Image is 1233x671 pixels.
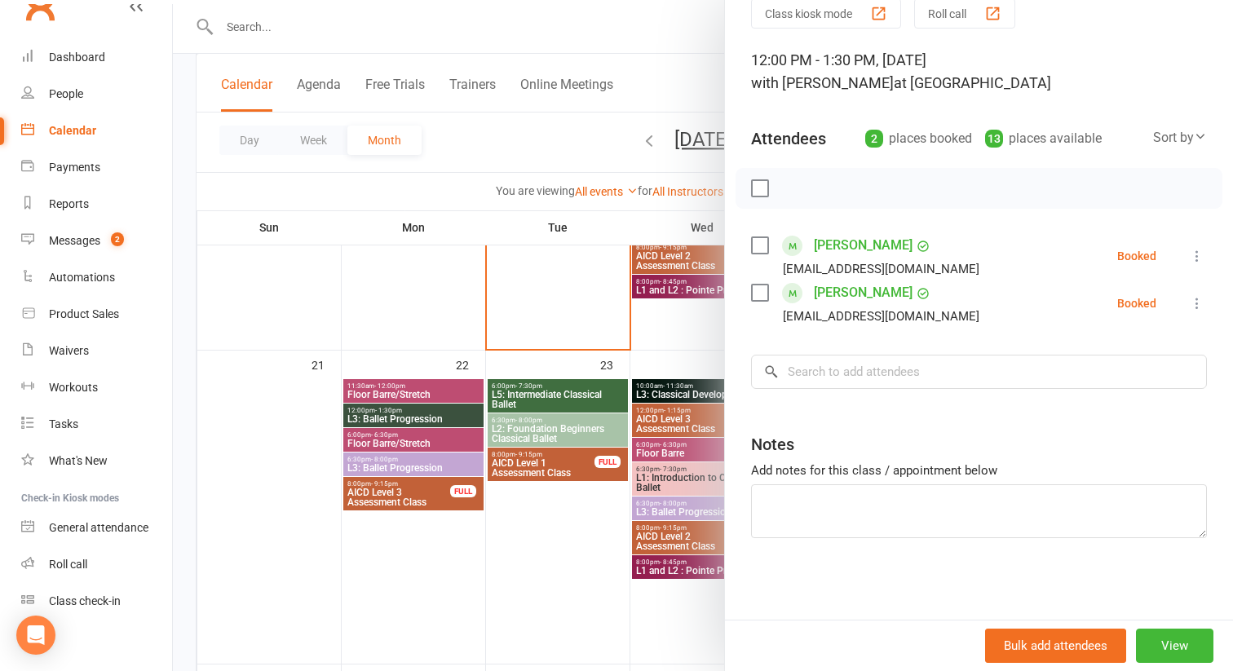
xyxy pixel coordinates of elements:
[1153,127,1207,148] div: Sort by
[751,433,794,456] div: Notes
[49,521,148,534] div: General attendance
[49,594,121,607] div: Class check-in
[21,406,172,443] a: Tasks
[985,127,1102,150] div: places available
[111,232,124,246] span: 2
[865,127,972,150] div: places booked
[21,39,172,76] a: Dashboard
[985,629,1126,663] button: Bulk add attendees
[49,197,89,210] div: Reports
[751,461,1207,480] div: Add notes for this class / appointment below
[751,355,1207,389] input: Search to add attendees
[783,258,979,280] div: [EMAIL_ADDRESS][DOMAIN_NAME]
[783,306,979,327] div: [EMAIL_ADDRESS][DOMAIN_NAME]
[21,369,172,406] a: Workouts
[21,113,172,149] a: Calendar
[21,149,172,186] a: Payments
[49,87,83,100] div: People
[1117,250,1156,262] div: Booked
[49,417,78,430] div: Tasks
[894,74,1051,91] span: at [GEOGRAPHIC_DATA]
[21,510,172,546] a: General attendance kiosk mode
[985,130,1003,148] div: 13
[865,130,883,148] div: 2
[751,49,1207,95] div: 12:00 PM - 1:30 PM, [DATE]
[21,223,172,259] a: Messages 2
[49,271,115,284] div: Automations
[21,546,172,583] a: Roll call
[49,124,96,137] div: Calendar
[1117,298,1156,309] div: Booked
[814,232,913,258] a: [PERSON_NAME]
[49,51,105,64] div: Dashboard
[49,234,100,247] div: Messages
[21,443,172,479] a: What's New
[1136,629,1213,663] button: View
[16,616,55,655] div: Open Intercom Messenger
[49,381,98,394] div: Workouts
[21,186,172,223] a: Reports
[814,280,913,306] a: [PERSON_NAME]
[21,259,172,296] a: Automations
[49,344,89,357] div: Waivers
[21,76,172,113] a: People
[21,583,172,620] a: Class kiosk mode
[49,558,87,571] div: Roll call
[49,454,108,467] div: What's New
[751,127,826,150] div: Attendees
[21,296,172,333] a: Product Sales
[49,307,119,320] div: Product Sales
[751,74,894,91] span: with [PERSON_NAME]
[21,333,172,369] a: Waivers
[49,161,100,174] div: Payments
